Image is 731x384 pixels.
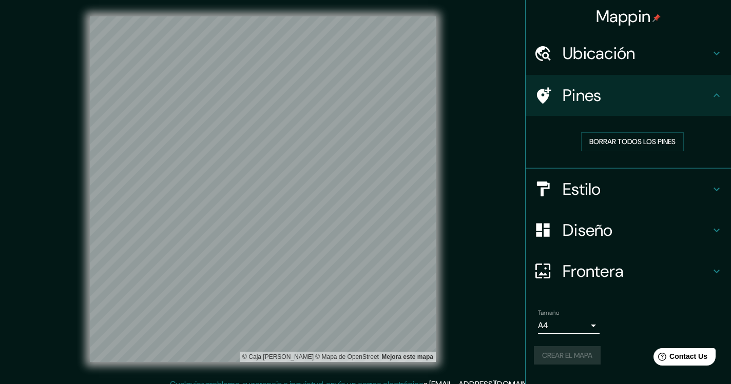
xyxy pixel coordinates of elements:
font: Mappin [596,6,651,27]
iframe: Help widget launcher [640,344,720,373]
h4: Estilo [563,179,710,199]
h4: Pines [563,85,710,106]
div: Diseño [526,210,731,251]
div: Frontera [526,251,731,292]
h4: Ubicación [563,43,710,64]
canvas: Mapa [90,16,436,362]
h4: Frontera [563,261,710,281]
font: Borrar todos los pines [589,135,676,148]
a: Mapa de OpenStreet [315,353,379,360]
div: Estilo [526,169,731,210]
div: Pines [526,75,731,116]
img: pin-icon.png [652,14,661,22]
label: Tamaño [538,308,559,317]
button: Borrar todos los pines [581,132,684,151]
a: Map feedback [381,353,433,360]
a: Caja de mapa [242,353,314,360]
div: A4 [538,317,600,334]
div: Ubicación [526,33,731,74]
h4: Diseño [563,220,710,240]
